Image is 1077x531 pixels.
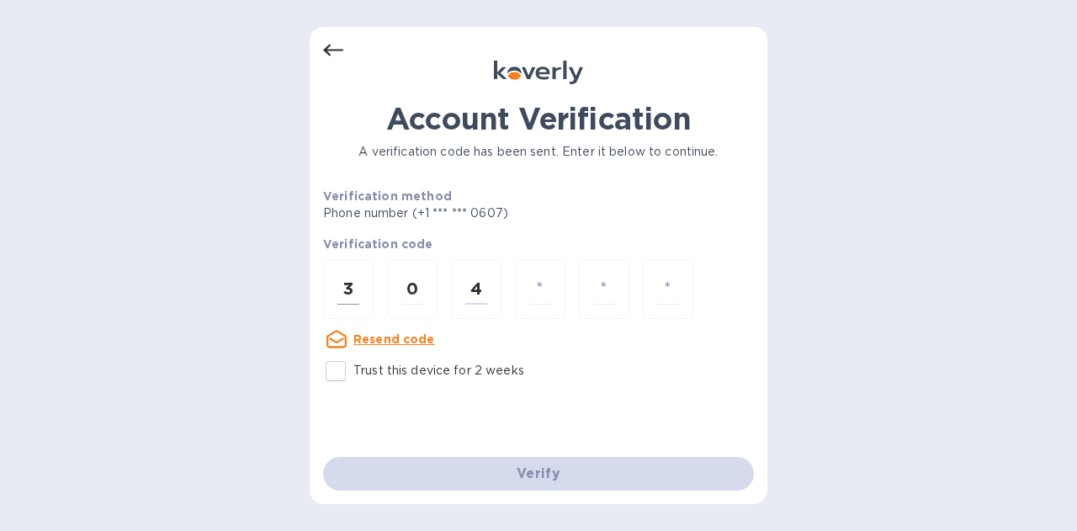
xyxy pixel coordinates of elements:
b: Verification method [323,189,452,203]
u: Resend code [353,332,435,346]
p: Phone number (+1 *** *** 0607) [323,204,637,222]
p: Trust this device for 2 weeks [353,362,524,380]
h1: Account Verification [323,101,754,136]
p: Verification code [323,236,754,252]
p: A verification code has been sent. Enter it below to continue. [323,143,754,161]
